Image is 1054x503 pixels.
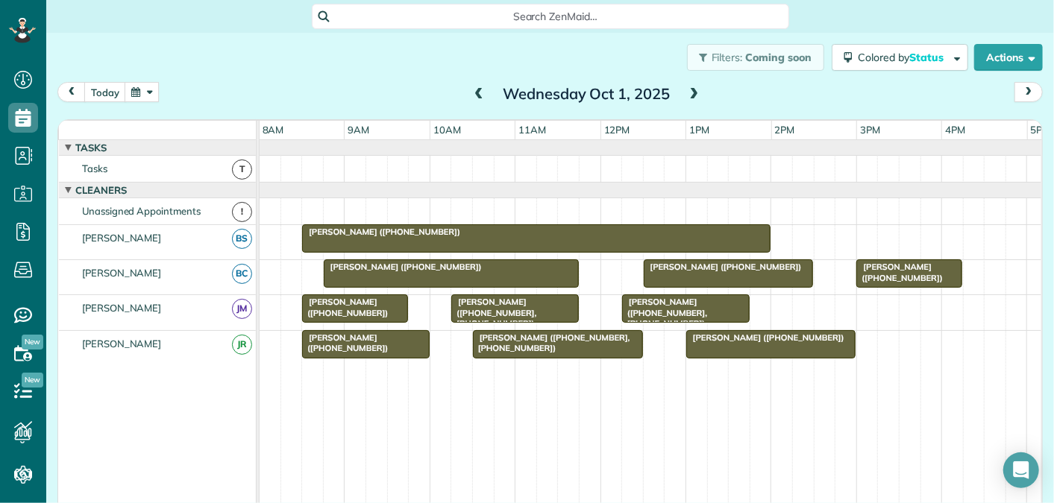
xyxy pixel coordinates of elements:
[856,262,943,282] span: [PERSON_NAME] ([PHONE_NUMBER])
[79,302,165,314] span: [PERSON_NAME]
[472,332,630,353] span: [PERSON_NAME] ([PHONE_NUMBER], [PHONE_NUMBER])
[621,297,707,329] span: [PERSON_NAME] ([PHONE_NUMBER], [PHONE_NUMBER])
[601,124,633,136] span: 12pm
[1028,124,1054,136] span: 5pm
[232,229,252,249] span: BS
[72,142,110,154] span: Tasks
[79,232,165,244] span: [PERSON_NAME]
[515,124,549,136] span: 11am
[84,82,126,102] button: today
[909,51,946,64] span: Status
[1003,452,1039,488] div: Open Intercom Messenger
[22,373,43,387] span: New
[643,262,803,272] span: [PERSON_NAME] ([PHONE_NUMBER])
[974,44,1043,71] button: Actions
[857,124,883,136] span: 3pm
[301,332,389,353] span: [PERSON_NAME] ([PHONE_NUMBER])
[232,264,252,284] span: BC
[79,205,204,217] span: Unassigned Appointments
[260,124,287,136] span: 8am
[712,51,743,64] span: Filters:
[323,262,483,272] span: [PERSON_NAME] ([PHONE_NUMBER])
[832,44,968,71] button: Colored byStatus
[79,162,110,174] span: Tasks
[686,124,712,136] span: 1pm
[301,297,389,317] span: [PERSON_NAME] ([PHONE_NUMBER])
[79,338,165,349] span: [PERSON_NAME]
[232,202,252,222] span: !
[430,124,464,136] span: 10am
[1014,82,1043,102] button: next
[57,82,86,102] button: prev
[772,124,798,136] span: 2pm
[72,184,130,196] span: Cleaners
[232,335,252,355] span: JR
[22,335,43,349] span: New
[493,86,680,102] h2: Wednesday Oct 1, 2025
[79,267,165,279] span: [PERSON_NAME]
[232,299,252,319] span: JM
[301,227,461,237] span: [PERSON_NAME] ([PHONE_NUMBER])
[942,124,968,136] span: 4pm
[232,159,252,180] span: T
[858,51,949,64] span: Colored by
[745,51,812,64] span: Coming soon
[451,297,536,329] span: [PERSON_NAME] ([PHONE_NUMBER], [PHONE_NUMBER])
[686,332,845,343] span: [PERSON_NAME] ([PHONE_NUMBER])
[345,124,372,136] span: 9am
